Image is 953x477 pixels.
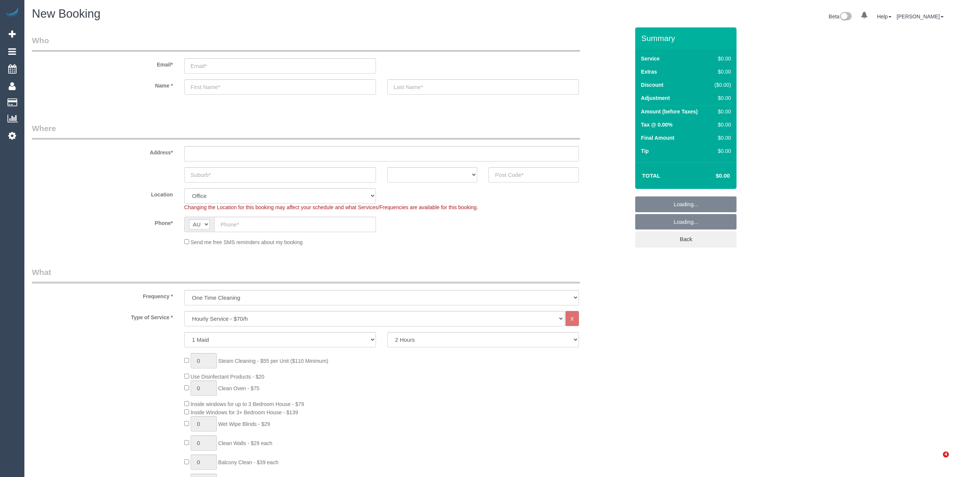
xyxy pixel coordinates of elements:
label: Location [26,188,179,198]
span: 4 [943,451,949,457]
input: Last Name* [387,79,579,95]
span: Steam Cleaning - $55 per Unit ($110 Minimum) [218,358,328,364]
label: Amount (before Taxes) [641,108,697,115]
legend: What [32,267,580,284]
input: Suburb* [184,167,376,183]
span: Inside Windows for 3+ Bedroom House - $139 [191,409,298,415]
input: Post Code* [489,167,579,183]
label: Type of Service * [26,311,179,321]
span: Clean Walls - $29 each [218,440,272,446]
legend: Where [32,123,580,140]
div: $0.00 [711,108,731,115]
a: Back [635,231,737,247]
div: ($0.00) [711,81,731,89]
label: Frequency * [26,290,179,300]
span: Clean Oven - $75 [218,385,260,391]
img: New interface [839,12,852,22]
span: Changing the Location for this booking may affect your schedule and what Services/Frequencies are... [184,204,478,210]
label: Tip [641,147,649,155]
input: Phone* [214,217,376,232]
h3: Summary [641,34,733,42]
div: $0.00 [711,94,731,102]
label: Adjustment [641,94,670,102]
label: Final Amount [641,134,674,142]
iframe: Intercom live chat [927,451,945,469]
div: $0.00 [711,68,731,75]
strong: Total [642,172,660,179]
img: Automaid Logo [5,8,20,18]
label: Service [641,55,660,62]
a: Help [877,14,891,20]
div: $0.00 [711,147,731,155]
span: New Booking [32,7,101,20]
a: [PERSON_NAME] [897,14,944,20]
input: Email* [184,58,376,74]
label: Tax @ 0.00% [641,121,672,128]
label: Email* [26,58,179,68]
label: Discount [641,81,663,89]
span: Wet Wipe Blinds - $29 [218,421,270,427]
h4: $0.00 [693,173,730,179]
div: $0.00 [711,134,731,142]
div: $0.00 [711,55,731,62]
input: First Name* [184,79,376,95]
label: Phone* [26,217,179,227]
label: Extras [641,68,657,75]
a: Beta [829,14,852,20]
legend: Who [32,35,580,52]
span: Balcony Clean - $39 each [218,459,278,465]
label: Name * [26,79,179,89]
span: Inside windows for up to 3 Bedroom House - $79 [191,401,304,407]
label: Address* [26,146,179,156]
span: Send me free SMS reminders about my booking [191,239,303,245]
span: Use Disinfectant Products - $20 [191,374,265,380]
div: $0.00 [711,121,731,128]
